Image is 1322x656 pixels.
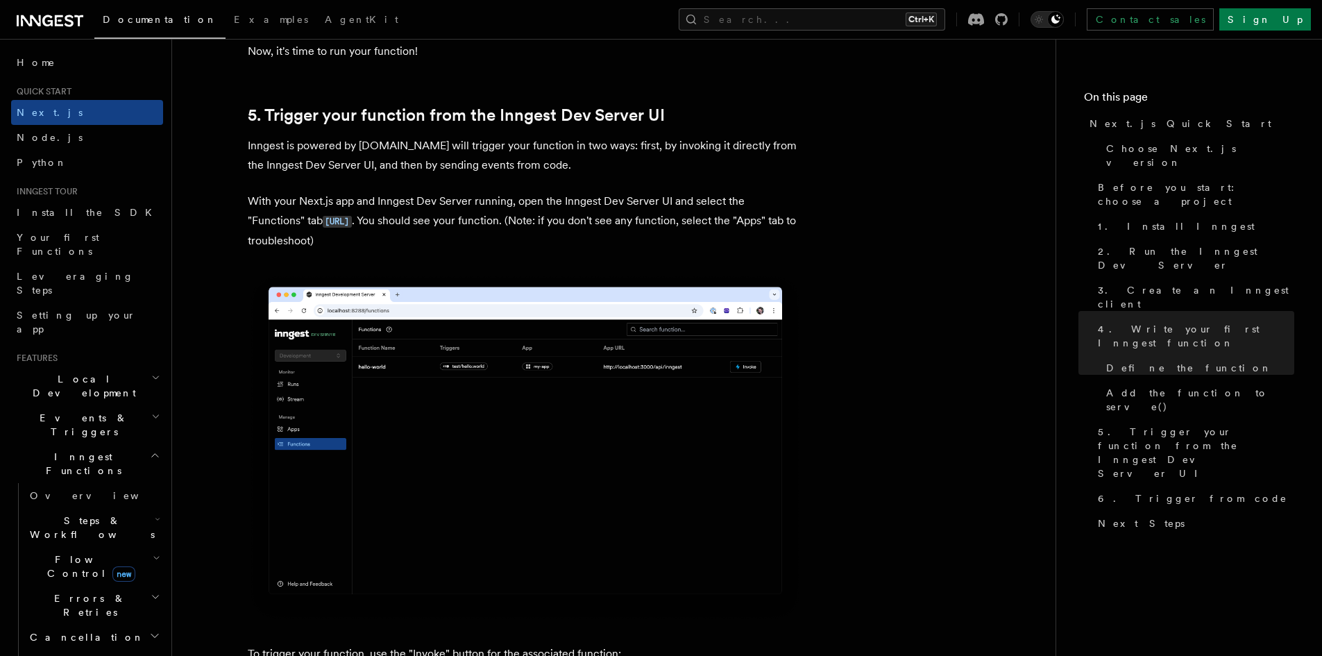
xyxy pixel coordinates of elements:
button: Steps & Workflows [24,508,163,547]
span: 2. Run the Inngest Dev Server [1098,244,1294,272]
a: Contact sales [1087,8,1214,31]
a: Python [11,150,163,175]
span: Next.js [17,107,83,118]
span: 4. Write your first Inngest function [1098,322,1294,350]
span: Next.js Quick Start [1090,117,1271,131]
a: Next.js [11,100,163,125]
span: Inngest tour [11,186,78,197]
span: Your first Functions [17,232,99,257]
a: 2. Run the Inngest Dev Server [1092,239,1294,278]
span: Node.js [17,132,83,143]
a: Home [11,50,163,75]
a: AgentKit [316,4,407,37]
span: Inngest Functions [11,450,150,478]
a: Choose Next.js version [1101,136,1294,175]
span: Examples [234,14,308,25]
span: new [112,566,135,582]
span: 3. Create an Inngest client [1098,283,1294,311]
a: Install the SDK [11,200,163,225]
span: Leveraging Steps [17,271,134,296]
span: AgentKit [325,14,398,25]
span: Setting up your app [17,310,136,335]
span: Home [17,56,56,69]
a: [URL] [323,214,352,227]
a: Your first Functions [11,225,163,264]
span: Quick start [11,86,71,97]
span: Install the SDK [17,207,160,218]
span: Before you start: choose a project [1098,180,1294,208]
span: 6. Trigger from code [1098,491,1287,505]
button: Flow Controlnew [24,547,163,586]
h4: On this page [1084,89,1294,111]
code: [URL] [323,216,352,228]
a: Define the function [1101,355,1294,380]
span: Add the function to serve() [1106,386,1294,414]
a: Sign Up [1219,8,1311,31]
span: Next Steps [1098,516,1185,530]
span: Documentation [103,14,217,25]
span: Local Development [11,372,151,400]
button: Toggle dark mode [1031,11,1064,28]
a: 5. Trigger your function from the Inngest Dev Server UI [248,106,665,125]
a: Node.js [11,125,163,150]
a: Setting up your app [11,303,163,342]
a: Next.js Quick Start [1084,111,1294,136]
button: Cancellation [24,625,163,650]
span: Define the function [1106,361,1272,375]
span: Features [11,353,58,364]
p: Now, it's time to run your function! [248,42,803,61]
a: Before you start: choose a project [1092,175,1294,214]
a: 3. Create an Inngest client [1092,278,1294,317]
a: Documentation [94,4,226,39]
a: 6. Trigger from code [1092,486,1294,511]
a: Next Steps [1092,511,1294,536]
span: Cancellation [24,630,144,644]
a: 4. Write your first Inngest function [1092,317,1294,355]
span: Overview [30,490,173,501]
a: 1. Install Inngest [1092,214,1294,239]
span: Choose Next.js version [1106,142,1294,169]
a: Leveraging Steps [11,264,163,303]
p: With your Next.js app and Inngest Dev Server running, open the Inngest Dev Server UI and select t... [248,192,803,251]
kbd: Ctrl+K [906,12,937,26]
span: Python [17,157,67,168]
button: Search...Ctrl+K [679,8,945,31]
button: Local Development [11,367,163,405]
img: Inngest Dev Server web interface's functions tab with functions listed [248,273,803,622]
span: 5. Trigger your function from the Inngest Dev Server UI [1098,425,1294,480]
a: Examples [226,4,316,37]
span: Flow Control [24,553,153,580]
a: Add the function to serve() [1101,380,1294,419]
p: Inngest is powered by [DOMAIN_NAME] will trigger your function in two ways: first, by invoking it... [248,136,803,175]
span: Events & Triggers [11,411,151,439]
button: Errors & Retries [24,586,163,625]
button: Events & Triggers [11,405,163,444]
a: 5. Trigger your function from the Inngest Dev Server UI [1092,419,1294,486]
span: 1. Install Inngest [1098,219,1255,233]
span: Errors & Retries [24,591,151,619]
span: Steps & Workflows [24,514,155,541]
button: Inngest Functions [11,444,163,483]
a: Overview [24,483,163,508]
